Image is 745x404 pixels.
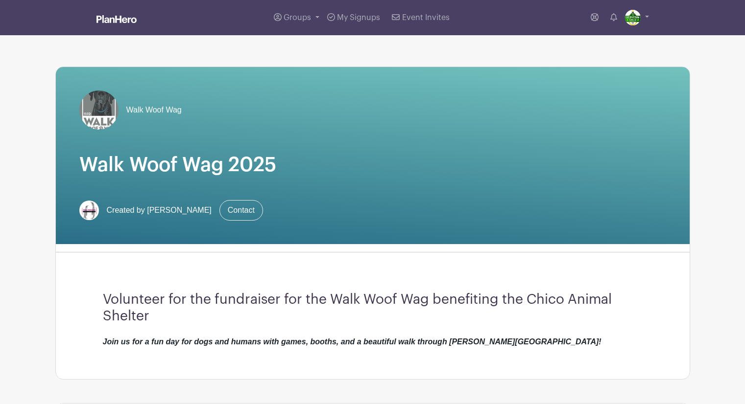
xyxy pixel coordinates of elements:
[219,200,263,221] a: Contact
[107,204,212,216] span: Created by [PERSON_NAME]
[79,201,99,220] img: PP%20LOGO.png
[402,14,450,22] span: Event Invites
[126,104,182,116] span: Walk Woof Wag
[625,10,641,25] img: thumbnail_Outlook-gw0oh3o3.png
[79,153,666,177] h1: Walk Woof Wag 2025
[103,337,601,346] em: Join us for a fun day for dogs and humans with games, booths, and a beautiful walk through [PERSO...
[284,14,311,22] span: Groups
[103,292,643,324] h3: Volunteer for the fundraiser for the Walk Woof Wag benefiting the Chico Animal Shelter
[79,90,119,130] img: www12.jpg
[337,14,380,22] span: My Signups
[96,15,137,23] img: logo_white-6c42ec7e38ccf1d336a20a19083b03d10ae64f83f12c07503d8b9e83406b4c7d.svg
